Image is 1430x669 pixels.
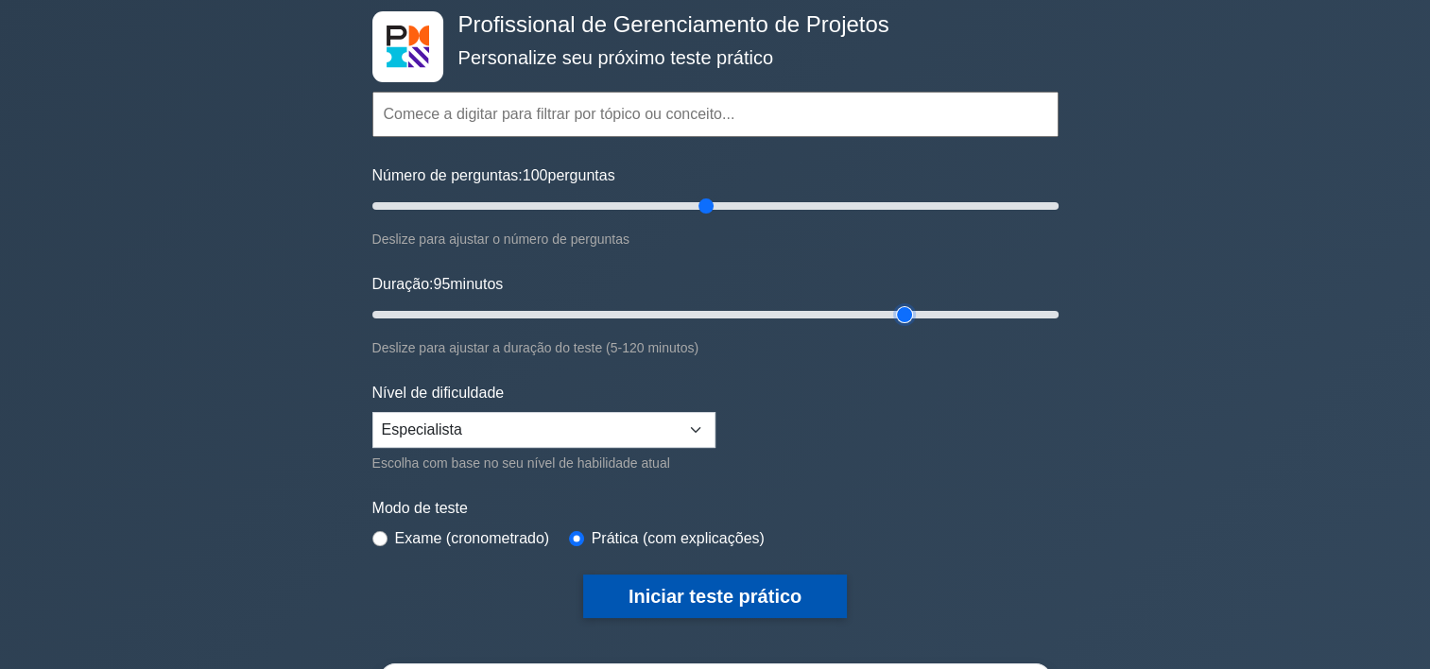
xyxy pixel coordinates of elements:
div: Escolha com base no seu nível de habilidade atual [372,452,715,474]
h4: Profissional de Gerenciamento de Projetos [451,11,966,39]
label: Modo de teste [372,497,1059,520]
label: Nível de dificuldade [372,382,505,404]
div: Deslize para ajustar o número de perguntas [372,228,1059,250]
span: 100 [523,167,548,183]
div: Deslize para ajustar a duração do teste (5-120 minutos) [372,336,1059,359]
label: Duração: minutos [372,273,504,296]
span: 95 [433,276,450,292]
input: Comece a digitar para filtrar por tópico ou conceito... [372,92,1059,137]
button: Iniciar teste prático [583,575,847,618]
label: Prática (com explicações) [592,527,765,550]
label: Exame (cronometrado) [395,527,550,550]
label: Número de perguntas: perguntas [372,164,615,187]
